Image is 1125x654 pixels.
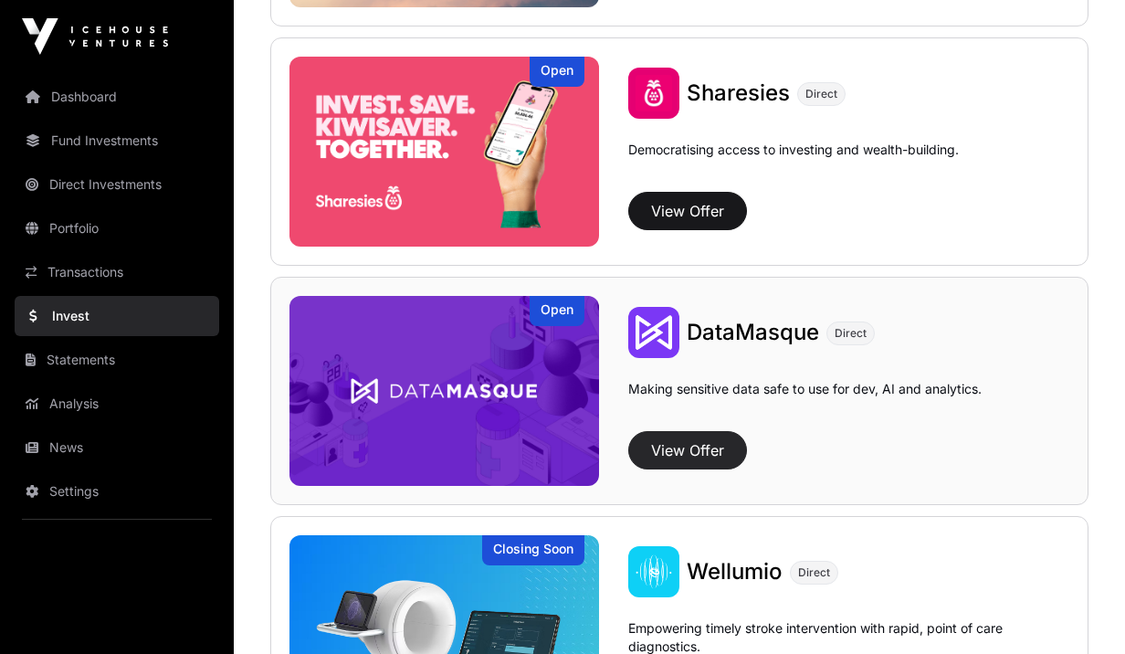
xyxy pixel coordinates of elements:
a: Sharesies [687,79,790,108]
div: Open [530,57,584,87]
a: Dashboard [15,77,219,117]
a: Analysis [15,384,219,424]
span: Direct [798,565,830,580]
p: Making sensitive data safe to use for dev, AI and analytics. [628,380,982,424]
span: Wellumio [687,558,783,585]
img: DataMasque [628,307,679,358]
span: Sharesies [687,79,790,106]
a: SharesiesOpen [289,57,599,247]
button: View Offer [628,431,747,469]
a: Direct Investments [15,164,219,205]
a: Fund Investments [15,121,219,161]
button: View Offer [628,192,747,230]
span: DataMasque [687,319,819,345]
a: News [15,427,219,468]
a: Wellumio [687,557,783,586]
div: Closing Soon [482,535,584,565]
span: Direct [835,326,867,341]
img: Wellumio [628,546,679,597]
a: Statements [15,340,219,380]
img: Sharesies [289,57,599,247]
a: Settings [15,471,219,512]
iframe: Chat Widget [1034,566,1125,654]
a: Invest [15,296,219,336]
a: DataMasqueOpen [289,296,599,486]
p: Democratising access to investing and wealth-building. [628,141,959,185]
img: DataMasque [289,296,599,486]
div: Open [530,296,584,326]
img: Icehouse Ventures Logo [22,18,168,55]
span: Direct [805,87,837,101]
a: DataMasque [687,318,819,347]
img: Sharesies [628,68,679,119]
a: Portfolio [15,208,219,248]
a: Transactions [15,252,219,292]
